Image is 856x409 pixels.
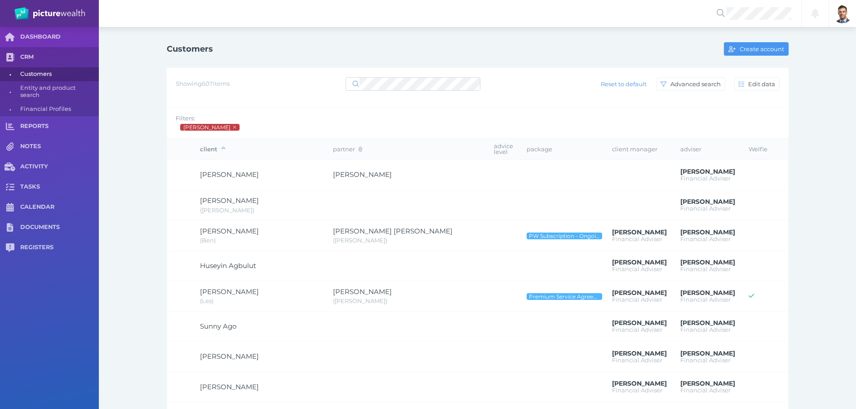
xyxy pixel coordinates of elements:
[333,170,392,179] span: Jennifer Abbott
[528,233,600,239] span: PW Subscription - Ongoing
[20,53,99,61] span: CRM
[612,235,662,242] span: Financial Adviser
[680,198,735,206] span: Brad Bond
[680,235,731,242] span: Financial Adviser
[183,124,231,131] span: Brad Bond
[176,80,230,87] span: Showing 607 items
[746,80,779,88] span: Edit data
[596,77,651,91] button: Reset to default
[680,319,735,327] span: Brad Bond
[833,4,852,23] img: Brad Bond
[174,290,186,303] div: Leslie Joseph Agh
[680,205,731,212] span: Financial Adviser
[200,170,259,179] span: Mike Abbott
[20,33,99,41] span: DASHBOARD
[680,258,735,266] span: Brad Bond
[20,67,96,81] span: Customers
[333,237,387,244] span: Jill
[734,77,780,91] button: Edit data
[680,379,735,387] span: Brad Bond
[528,293,600,300] span: Premium Service Agreement - Ongoing
[738,45,788,53] span: Create account
[176,114,195,122] span: Filters:
[612,289,667,297] span: Brad Bond
[200,383,259,391] span: Mohammad Ahmmadzai
[167,44,213,54] h1: Customers
[200,297,213,304] span: Les
[200,207,254,214] span: Jen
[200,145,225,153] span: client
[680,387,731,394] span: Financial Adviser
[174,199,186,211] div: Jennifer Adams
[333,145,362,153] span: partner
[200,227,259,235] span: Ben Addison
[742,139,774,160] th: Welfie
[200,237,216,244] span: Ben
[20,183,99,191] span: TASKS
[174,351,186,363] div: Mohammad Ahmadzai
[20,244,99,251] span: REGISTERS
[669,80,725,88] span: Advanced search
[333,227,452,235] span: Jillian Rachel Addison
[680,326,731,333] span: Financial Adviser
[20,224,99,231] span: DOCUMENTS
[656,77,725,91] button: Advanced search
[724,42,788,56] button: Create account
[605,139,674,160] th: client manager
[20,102,96,116] span: Financial Profiles
[174,381,186,393] div: Mohammad Ahmmadzai
[200,287,259,296] span: Leslie Joseph Agh
[749,292,754,300] span: Welfie access active
[20,203,99,211] span: CALENDAR
[674,139,742,160] th: adviser
[200,196,259,205] span: Jennifer Adams
[20,81,96,102] span: Entity and product search
[612,296,662,303] span: Financial Adviser
[200,261,256,270] span: Huseyin Agbulut
[612,228,667,236] span: Brad Bond
[20,163,99,171] span: ACTIVITY
[612,326,662,333] span: Financial Adviser
[20,123,99,130] span: REPORTS
[680,167,735,176] span: Brad Bond
[174,320,186,333] div: Sunny Ago
[174,259,186,272] div: Huseyin Agbulut
[597,80,650,88] span: Reset to default
[333,287,392,296] span: Suzanne Agh
[680,349,735,357] span: Brad Bond
[20,143,99,150] span: NOTES
[680,265,731,273] span: Financial Adviser
[520,139,605,160] th: package
[680,296,731,303] span: Financial Adviser
[612,319,667,327] span: Brad Bond
[612,379,667,387] span: Brad Bond
[680,356,731,364] span: Financial Adviser
[680,175,731,182] span: Financial Adviser
[612,387,662,394] span: Financial Adviser
[612,349,667,357] span: Brad Bond
[612,265,662,273] span: Financial Adviser
[680,228,735,236] span: Brad Bond
[174,229,186,242] div: Ben Addison
[487,139,520,160] th: advice level
[612,258,667,266] span: Brad Bond
[612,356,662,364] span: Financial Adviser
[333,297,387,304] span: Sue
[174,169,186,181] div: Mike Abbott
[200,322,236,330] span: Sunny Ago
[200,352,259,361] span: Mohammad Ahmadzai
[680,289,735,297] span: Brad Bond
[14,7,85,20] img: PW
